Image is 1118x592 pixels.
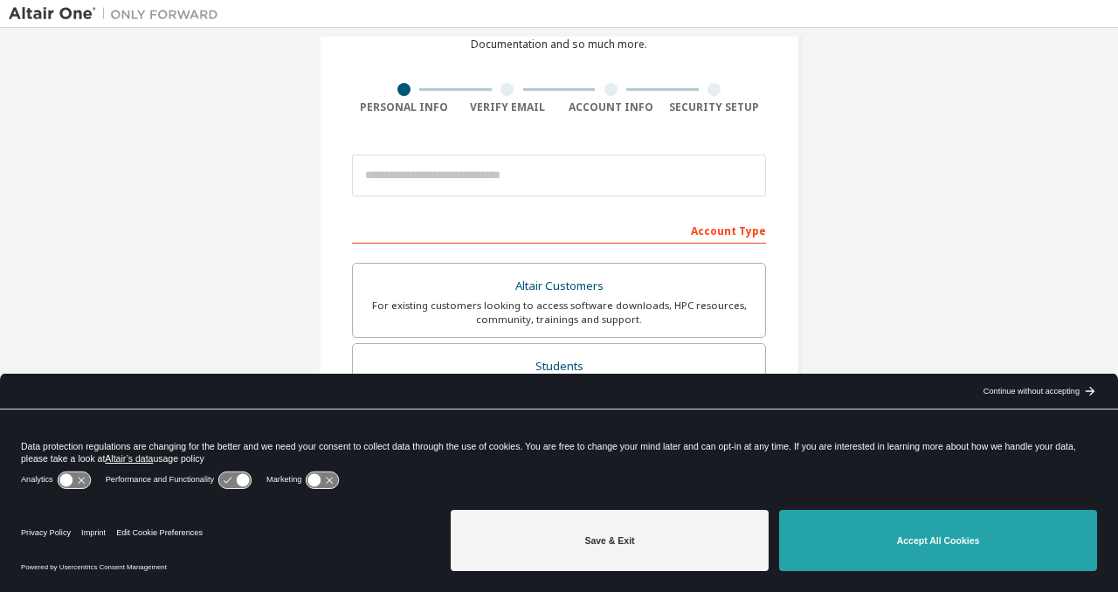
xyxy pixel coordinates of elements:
div: For Free Trials, Licenses, Downloads, Learning & Documentation and so much more. [438,24,680,52]
div: Verify Email [456,100,560,114]
div: Personal Info [352,100,456,114]
div: Account Info [559,100,663,114]
img: Altair One [9,5,227,23]
div: Account Type [352,216,766,244]
div: For existing customers looking to access software downloads, HPC resources, community, trainings ... [363,299,755,327]
div: Altair Customers [363,274,755,299]
div: Security Setup [663,100,767,114]
div: Students [363,355,755,379]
